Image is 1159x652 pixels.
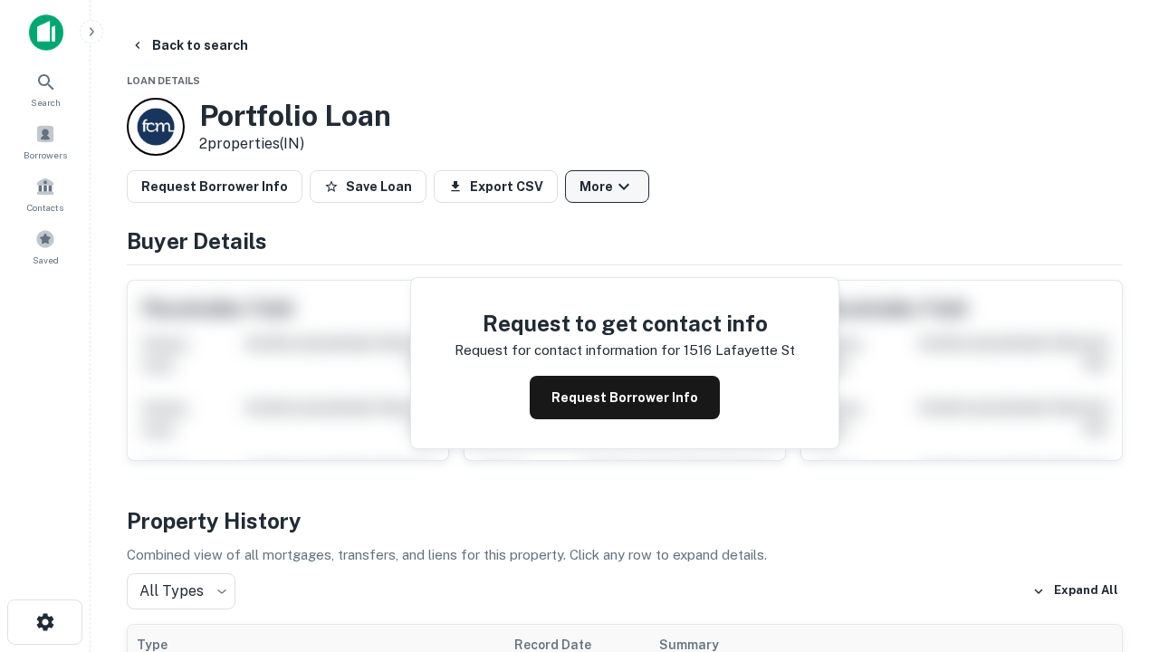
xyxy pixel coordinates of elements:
button: More [565,170,649,203]
button: Request Borrower Info [530,376,720,419]
a: Borrowers [5,117,85,166]
span: Search [31,95,61,110]
p: 2 properties (IN) [199,133,391,155]
h4: Request to get contact info [455,307,795,340]
p: 1516 lafayette st [684,340,795,361]
a: Saved [5,222,85,271]
button: Expand All [1028,578,1123,605]
p: Request for contact information for [455,340,680,361]
a: Search [5,64,85,113]
button: Export CSV [434,170,558,203]
span: Borrowers [24,148,67,162]
span: Contacts [27,200,63,215]
h4: Property History [127,504,1123,537]
h4: Buyer Details [127,225,1123,257]
p: Combined view of all mortgages, transfers, and liens for this property. Click any row to expand d... [127,544,1123,566]
button: Back to search [123,29,255,62]
iframe: Chat Widget [1068,449,1159,536]
img: capitalize-icon.png [29,14,63,51]
button: Save Loan [310,170,426,203]
span: Saved [33,253,59,267]
button: Request Borrower Info [127,170,302,203]
span: Loan Details [127,75,200,86]
a: Contacts [5,169,85,218]
h3: Portfolio Loan [199,99,391,133]
div: All Types [127,573,235,609]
